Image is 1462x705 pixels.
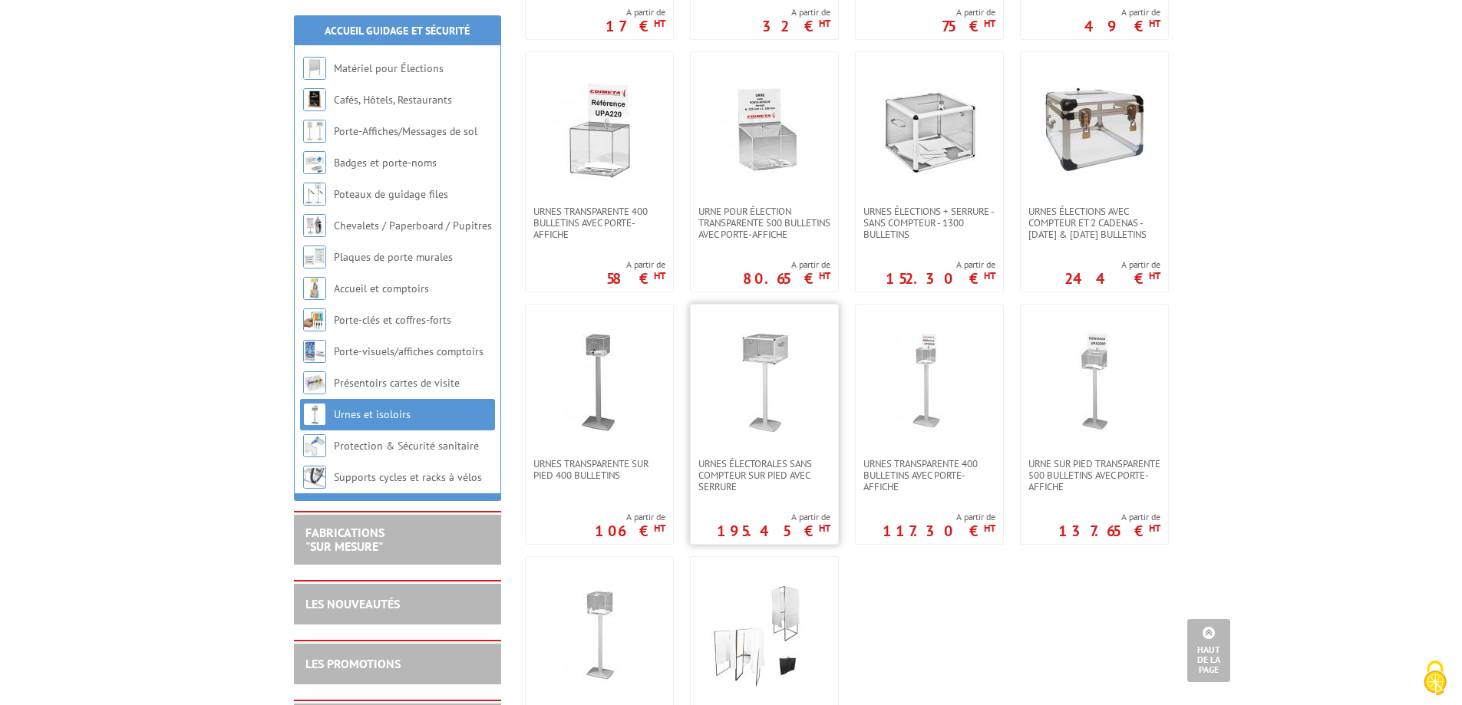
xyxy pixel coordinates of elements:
span: A partir de [743,259,830,271]
a: Accueil Guidage et Sécurité [325,24,470,38]
p: 75 € [942,21,995,31]
span: A partir de [1058,511,1160,523]
span: A partir de [762,6,830,18]
p: 32 € [762,21,830,31]
img: Accueil et comptoirs [303,277,326,300]
img: Protection & Sécurité sanitaire [303,434,326,457]
sup: HT [984,522,995,535]
p: 80.65 € [743,274,830,283]
sup: HT [1149,269,1160,282]
a: Protection & Sécurité sanitaire [334,439,479,453]
a: Haut de la page [1187,619,1230,682]
img: Matériel pour Élections [303,57,326,80]
img: Urnes élections + Serrure - Sans compteur - 1300 bulletins [876,75,983,183]
img: ISOLOIRS STANDARD OU PMR POUR ELECTIONS [711,580,818,687]
img: Porte-visuels/affiches comptoirs [303,340,326,363]
a: LES NOUVEAUTÉS [305,596,400,611]
a: Urnes et isoloirs [334,407,411,421]
a: Urnes élections + Serrure - Sans compteur - 1300 bulletins [856,206,1003,240]
a: FABRICATIONS"Sur Mesure" [305,525,384,554]
a: Porte-visuels/affiches comptoirs [334,344,483,358]
sup: HT [654,522,665,535]
a: Urnes transparente sur pied 400 bulletins [526,458,673,481]
p: 244 € [1064,274,1160,283]
span: A partir de [883,511,995,523]
sup: HT [819,17,830,30]
a: Chevalets / Paperboard / Pupitres [334,219,492,232]
p: 58 € [606,274,665,283]
p: 106 € [595,526,665,535]
a: Matériel pour Élections [334,61,444,75]
span: A partir de [886,259,995,271]
a: Porte-Affiches/Messages de sol [334,124,477,138]
a: Urnes transparente 400 bulletins avec porte-affiche [526,206,673,240]
a: LES PROMOTIONS [305,656,401,671]
a: Urnes électorales sans compteur sur pied avec serrure [691,458,838,493]
sup: HT [1149,17,1160,30]
img: Urnes transparente 400 bulletins avec porte-affiche [876,328,983,435]
img: Urnes élections avec compteur et 2 cadenas - 1000 & 1300 bulletins [1041,75,1148,183]
img: Urnes transparente 400 bulletins avec porte-affiche [546,75,653,183]
img: Urnes et isoloirs [303,403,326,426]
a: Urnes élections avec compteur et 2 cadenas - [DATE] & [DATE] bulletins [1021,206,1168,240]
img: Cafés, Hôtels, Restaurants [303,88,326,111]
span: A partir de [942,6,995,18]
span: Urnes élections avec compteur et 2 cadenas - [DATE] & [DATE] bulletins [1028,206,1160,240]
a: Urne sur pied transparente 500 bulletins avec porte-affiche [1021,458,1168,493]
p: 195.45 € [717,526,830,535]
sup: HT [984,269,995,282]
span: Urnes transparente sur pied 400 bulletins [533,458,665,481]
span: Urnes transparente 400 bulletins avec porte-affiche [863,458,995,493]
a: Plaques de porte murales [334,250,453,264]
img: Plaques de porte murales [303,245,326,268]
sup: HT [984,17,995,30]
sup: HT [1149,522,1160,535]
p: 152.30 € [886,274,995,283]
a: Poteaux de guidage files [334,187,448,201]
sup: HT [654,269,665,282]
img: Urnes transparente sur pied 400 bulletins [546,328,653,435]
span: Urnes élections + Serrure - Sans compteur - 1300 bulletins [863,206,995,240]
span: Urnes électorales sans compteur sur pied avec serrure [698,458,830,493]
img: Porte-Affiches/Messages de sol [303,120,326,143]
img: Badges et porte-noms [303,151,326,174]
span: Urne sur pied transparente 500 bulletins avec porte-affiche [1028,458,1160,493]
a: Porte-clés et coffres-forts [334,313,451,327]
a: Présentoirs cartes de visite [334,376,460,390]
sup: HT [819,269,830,282]
p: 49 € [1084,21,1160,31]
p: 17 € [606,21,665,31]
a: Supports cycles et racks à vélos [334,470,482,484]
p: 117.30 € [883,526,995,535]
a: Urnes transparente 400 bulletins avec porte-affiche [856,458,1003,493]
img: Supports cycles et racks à vélos [303,466,326,489]
img: Porte-clés et coffres-forts [303,308,326,331]
img: Cookies (fenêtre modale) [1416,659,1454,697]
p: 137.65 € [1058,526,1160,535]
span: A partir de [606,259,665,271]
span: A partir de [1064,259,1160,271]
img: Urnes électorales sans compteur sur pied avec serrure [711,328,818,435]
span: A partir de [606,6,665,18]
img: Urne pour élection transparente 500 bulletins avec porte-affiche [711,75,818,183]
span: Urnes transparente 400 bulletins avec porte-affiche [533,206,665,240]
a: Urne pour élection transparente 500 bulletins avec porte-affiche [691,206,838,240]
img: Poteaux de guidage files [303,183,326,206]
img: Chevalets / Paperboard / Pupitres [303,214,326,237]
span: A partir de [1084,6,1160,18]
button: Cookies (fenêtre modale) [1408,653,1462,705]
sup: HT [819,522,830,535]
img: Urne sur pied transparente 500 bulletins avec porte-affiche [1041,328,1148,435]
img: Présentoirs cartes de visite [303,371,326,394]
a: Cafés, Hôtels, Restaurants [334,93,452,107]
span: A partir de [595,511,665,523]
sup: HT [654,17,665,30]
span: A partir de [717,511,830,523]
a: Badges et porte-noms [334,156,437,170]
a: Accueil et comptoirs [334,282,429,295]
img: Urnes sur pied 500 bulletins [546,580,653,687]
span: Urne pour élection transparente 500 bulletins avec porte-affiche [698,206,830,240]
